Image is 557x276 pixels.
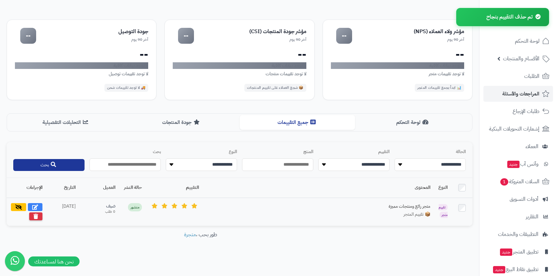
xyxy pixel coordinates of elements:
a: المراجعات والأسئلة [483,86,553,102]
a: متجرة [184,231,196,239]
span: تطبيق المتجر [499,247,538,256]
div: -- [15,49,148,60]
div: -- [20,28,36,44]
div: لا توجد تقييمات توصيل [15,70,148,77]
th: المحتوى [203,178,434,198]
span: تطبيق نقاط البيع [492,265,538,274]
div: 📦 شجع العملاء على تقييم المنتجات [244,84,306,92]
th: الإجراءات [7,178,46,198]
div: -- [173,49,306,60]
div: آخر 90 يوم [352,37,464,42]
a: طلبات الإرجاع [483,103,553,119]
span: منشور [128,203,142,211]
label: الحالة [395,149,466,155]
span: العملاء [526,142,538,151]
span: المراجعات والأسئلة [502,89,539,98]
div: لا توجد تقييمات منتجات [173,70,306,77]
span: تم حذف التقييم بنجاح [486,13,532,21]
label: بحث [90,149,161,155]
span: جديد [500,248,512,256]
label: المنتج [242,149,313,155]
a: العملاء [483,138,553,154]
span: جديد [507,161,520,168]
button: بحث [13,159,85,171]
span: طلبات الإرجاع [513,107,539,116]
div: 🚚 لا توجد تقييمات شحن [104,84,149,92]
span: لوحة التحكم [515,36,539,46]
label: النوع [166,149,237,155]
div: لا توجد بيانات كافية [331,62,464,69]
div: ضيف [84,203,115,209]
span: تقييم متجر [439,204,448,218]
span: إشعارات التحويلات البنكية [489,124,539,134]
button: لوحة التحكم [355,115,471,130]
div: -- [331,49,464,60]
th: العميل [80,178,119,198]
span: الطلبات [524,72,539,81]
a: التقارير [483,209,553,225]
div: مؤشر ولاء العملاء (NPS) [352,28,464,35]
a: تطبيق المتجرجديد [483,244,553,260]
span: 1 [500,178,508,186]
div: متجر رائع ومنتجات مميزة [331,203,430,210]
label: التقييم [318,149,390,155]
a: إشعارات التحويلات البنكية [483,121,553,137]
span: التطبيقات والخدمات [498,230,538,239]
a: السلات المتروكة1 [483,174,553,190]
div: 0 طلب [84,209,115,214]
th: التاريخ [46,178,80,198]
a: أدوات التسويق [483,191,553,207]
a: لوحة التحكم [483,33,553,49]
div: -- [336,28,352,44]
th: حالة النشر [119,178,146,198]
div: لا توجد تقييمات متجر [331,70,464,77]
span: جديد [493,266,505,273]
div: لا توجد بيانات كافية [15,62,148,69]
td: [DATE] [46,198,80,226]
div: -- [178,28,194,44]
a: التطبيقات والخدمات [483,226,553,242]
span: التقارير [526,212,538,221]
div: 📊 ابدأ بجمع تقييمات المتجر [415,84,464,92]
div: مؤشر جودة المنتجات (CSI) [194,28,306,35]
a: الطلبات [483,68,553,84]
span: الأقسام والمنتجات [503,54,539,63]
a: وآتس آبجديد [483,156,553,172]
span: السلات المتروكة [500,177,539,186]
button: التحليلات التفصيلية [8,115,124,130]
div: لا توجد بيانات كافية [173,62,306,69]
span: أدوات التسويق [510,194,538,204]
span: وآتس آب [507,159,538,169]
div: آخر 90 يوم [36,37,148,42]
button: جميع التقييمات [240,115,355,130]
div: آخر 90 يوم [194,37,306,42]
th: النوع [434,178,452,198]
span: 📦 تقييم المتجر [403,211,430,218]
th: التقييم [146,178,203,198]
button: جودة المنتجات [124,115,240,130]
div: جودة التوصيل [36,28,148,35]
